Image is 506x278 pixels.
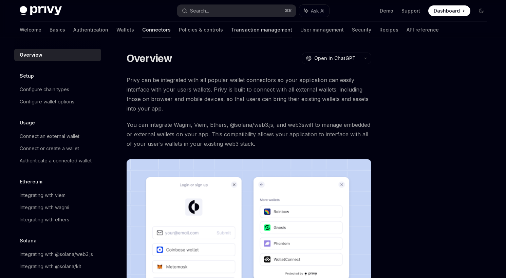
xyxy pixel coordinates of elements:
a: Integrating with ethers [14,214,101,226]
div: Configure wallet options [20,98,74,106]
div: Integrating with viem [20,191,65,199]
a: Policies & controls [179,22,223,38]
a: Integrating with @solana/kit [14,260,101,273]
span: Privy can be integrated with all popular wallet connectors so your application can easily interfa... [127,75,371,113]
div: Authenticate a connected wallet [20,157,92,165]
button: Ask AI [299,5,329,17]
a: Security [352,22,371,38]
a: Recipes [379,22,398,38]
a: Integrating with @solana/web3.js [14,248,101,260]
a: Connect or create a wallet [14,142,101,155]
div: Integrating with @solana/web3.js [20,250,93,258]
h5: Usage [20,119,35,127]
a: Wallets [116,22,134,38]
div: Connect an external wallet [20,132,79,140]
button: Search...⌘K [177,5,296,17]
div: Integrating with wagmi [20,203,69,212]
a: Integrating with wagmi [14,201,101,214]
a: Authentication [73,22,108,38]
img: dark logo [20,6,62,16]
span: Open in ChatGPT [314,55,356,62]
div: Configure chain types [20,85,69,94]
div: Connect or create a wallet [20,144,79,153]
a: Overview [14,49,101,61]
span: Dashboard [434,7,460,14]
a: Dashboard [428,5,470,16]
a: Demo [380,7,393,14]
a: Support [401,7,420,14]
h5: Ethereum [20,178,42,186]
button: Open in ChatGPT [302,53,360,64]
a: Authenticate a connected wallet [14,155,101,167]
span: You can integrate Wagmi, Viem, Ethers, @solana/web3.js, and web3swift to manage embedded or exter... [127,120,371,148]
button: Toggle dark mode [476,5,487,16]
a: Welcome [20,22,41,38]
a: Integrating with viem [14,189,101,201]
div: Integrating with @solana/kit [20,262,81,271]
h1: Overview [127,52,172,64]
a: Configure chain types [14,83,101,96]
a: User management [300,22,344,38]
div: Integrating with ethers [20,216,69,224]
a: Connectors [142,22,171,38]
h5: Solana [20,237,37,245]
h5: Setup [20,72,34,80]
span: ⌘ K [285,8,292,14]
a: Transaction management [231,22,292,38]
a: Configure wallet options [14,96,101,108]
div: Overview [20,51,42,59]
div: Search... [190,7,209,15]
a: Basics [50,22,65,38]
span: Ask AI [311,7,324,14]
a: Connect an external wallet [14,130,101,142]
a: API reference [407,22,439,38]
